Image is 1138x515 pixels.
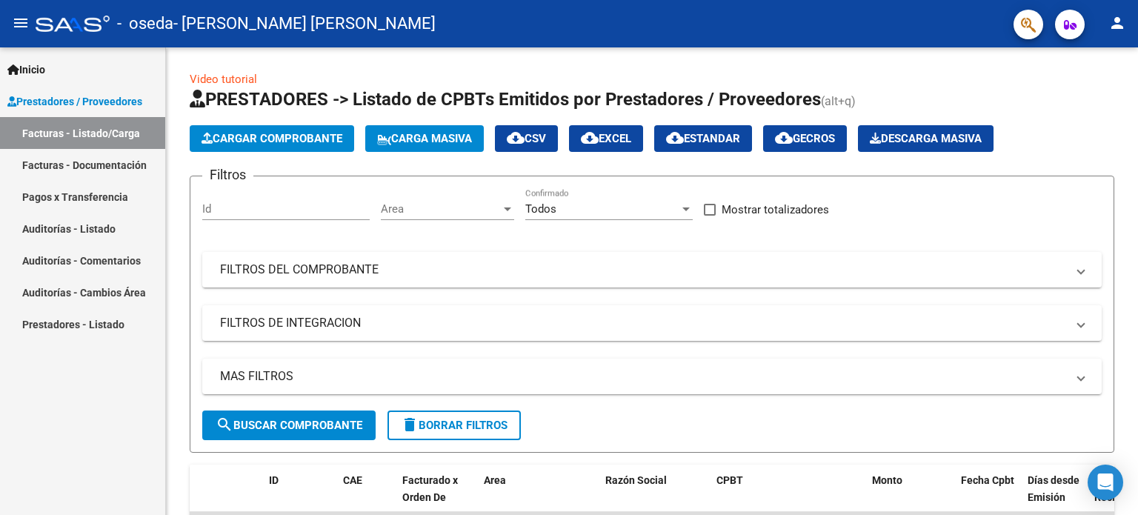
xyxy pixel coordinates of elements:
[202,359,1102,394] mat-expansion-panel-header: MAS FILTROS
[666,129,684,147] mat-icon: cloud_download
[202,252,1102,288] mat-expansion-panel-header: FILTROS DEL COMPROBANTE
[7,93,142,110] span: Prestadores / Proveedores
[581,129,599,147] mat-icon: cloud_download
[569,125,643,152] button: EXCEL
[605,474,667,486] span: Razón Social
[190,73,257,86] a: Video tutorial
[858,125,994,152] app-download-masive: Descarga masiva de comprobantes (adjuntos)
[269,474,279,486] span: ID
[190,89,821,110] span: PRESTADORES -> Listado de CPBTs Emitidos por Prestadores / Proveedores
[401,419,508,432] span: Borrar Filtros
[365,125,484,152] button: Carga Masiva
[525,202,556,216] span: Todos
[202,132,342,145] span: Cargar Comprobante
[220,315,1066,331] mat-panel-title: FILTROS DE INTEGRACION
[173,7,436,40] span: - [PERSON_NAME] [PERSON_NAME]
[654,125,752,152] button: Estandar
[202,305,1102,341] mat-expansion-panel-header: FILTROS DE INTEGRACION
[381,202,501,216] span: Area
[507,132,546,145] span: CSV
[1028,474,1079,503] span: Días desde Emisión
[387,411,521,440] button: Borrar Filtros
[401,416,419,433] mat-icon: delete
[12,14,30,32] mat-icon: menu
[1108,14,1126,32] mat-icon: person
[216,419,362,432] span: Buscar Comprobante
[220,262,1066,278] mat-panel-title: FILTROS DEL COMPROBANTE
[495,125,558,152] button: CSV
[377,132,472,145] span: Carga Masiva
[872,474,902,486] span: Monto
[1094,474,1136,503] span: Fecha Recibido
[220,368,1066,385] mat-panel-title: MAS FILTROS
[581,132,631,145] span: EXCEL
[216,416,233,433] mat-icon: search
[202,165,253,185] h3: Filtros
[402,474,458,503] span: Facturado x Orden De
[821,94,856,108] span: (alt+q)
[870,132,982,145] span: Descarga Masiva
[343,474,362,486] span: CAE
[117,7,173,40] span: - oseda
[716,474,743,486] span: CPBT
[961,474,1014,486] span: Fecha Cpbt
[775,132,835,145] span: Gecros
[7,62,45,78] span: Inicio
[775,129,793,147] mat-icon: cloud_download
[763,125,847,152] button: Gecros
[666,132,740,145] span: Estandar
[1088,465,1123,500] div: Open Intercom Messenger
[507,129,525,147] mat-icon: cloud_download
[722,201,829,219] span: Mostrar totalizadores
[202,411,376,440] button: Buscar Comprobante
[484,474,506,486] span: Area
[190,125,354,152] button: Cargar Comprobante
[858,125,994,152] button: Descarga Masiva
